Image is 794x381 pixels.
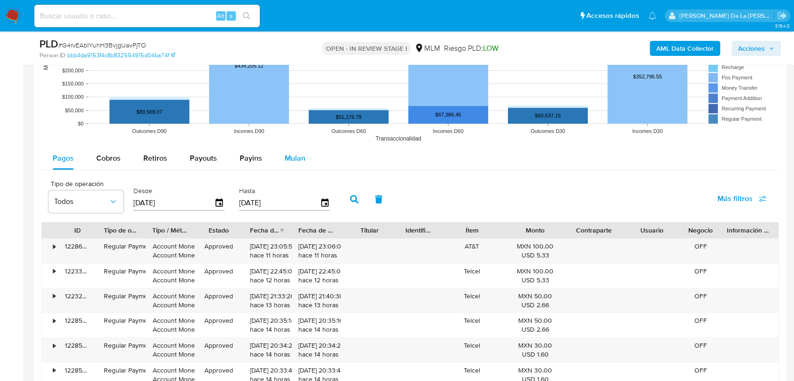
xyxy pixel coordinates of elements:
span: LOW [483,43,498,54]
span: Acciones [738,41,765,56]
span: Accesos rápidos [586,11,639,21]
p: OPEN - IN REVIEW STAGE I [322,42,411,55]
b: Person ID [39,51,65,60]
input: Buscar usuario o caso... [34,10,260,22]
button: search-icon [237,9,256,23]
span: Riesgo PLD: [444,43,498,54]
span: s [230,11,233,20]
button: AML Data Collector [650,41,720,56]
a: Notificaciones [648,12,656,20]
b: AML Data Collector [656,41,714,56]
p: javier.gutierrez@mercadolibre.com.mx [679,11,774,20]
span: # G4rvEAbIYuhH3BvjgUavPjTO [58,40,146,50]
span: 3.154.0 [774,22,789,30]
button: Acciones [732,41,781,56]
span: Alt [217,11,225,20]
a: Salir [777,11,787,21]
div: MLM [414,43,440,54]
b: PLD [39,36,58,51]
a: bbb4da9153f4c8b832554915d04ba74f [67,51,175,60]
